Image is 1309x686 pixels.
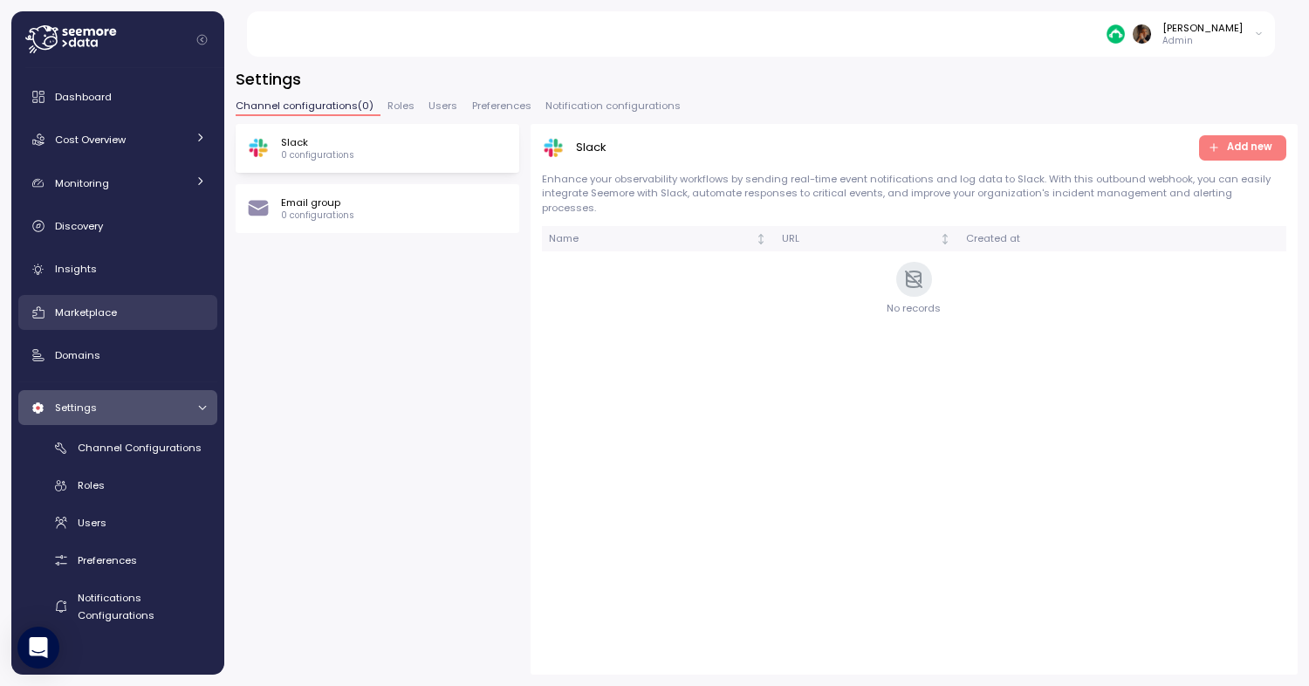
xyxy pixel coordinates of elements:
a: Preferences [18,546,217,575]
div: Not sorted [755,233,767,245]
p: Enhance your observability workflows by sending real-time event notifications and log data to Sla... [542,172,1286,215]
p: Slack [576,139,607,156]
span: Notifications Configurations [78,591,154,622]
span: Cost Overview [55,133,126,147]
th: NameNot sorted [542,226,775,251]
a: Users [18,509,217,538]
div: Name [549,231,753,247]
a: Settings [18,390,217,425]
span: Preferences [78,553,137,567]
p: 0 configurations [281,149,354,161]
a: Discovery [18,209,217,244]
span: Users [78,516,106,530]
a: Roles [18,471,217,500]
p: Slack [281,135,354,149]
span: Settings [55,401,97,415]
span: Roles [78,478,105,492]
span: Domains [55,348,100,362]
button: Collapse navigation [191,33,213,46]
a: Dashboard [18,79,217,114]
span: Discovery [55,219,103,233]
span: Add new [1227,136,1272,160]
a: Notifications Configurations [18,583,217,629]
div: Created at [966,231,1223,247]
span: Channel Configurations [78,441,202,455]
a: Channel Configurations [18,434,217,463]
span: Users [428,101,457,111]
a: Cost Overview [18,122,217,157]
div: Not sorted [939,233,951,245]
p: Admin [1162,35,1243,47]
span: Marketplace [55,305,117,319]
div: URL [782,231,937,247]
a: Marketplace [18,295,217,330]
a: Insights [18,252,217,287]
span: Insights [55,262,97,276]
span: Monitoring [55,176,109,190]
span: Notification configurations [545,101,681,111]
span: Roles [387,101,415,111]
p: 0 configurations [281,209,354,222]
div: Open Intercom Messenger [17,627,59,669]
img: 687cba7b7af778e9efcde14e.PNG [1107,24,1125,43]
h3: Settings [236,68,1298,90]
img: ACg8ocLFKfaHXE38z_35D9oG4qLrdLeB_OJFy4BOGq8JL8YSOowJeg=s96-c [1133,24,1151,43]
a: Monitoring [18,166,217,201]
p: Email group [281,196,354,209]
span: Preferences [472,101,531,111]
span: Channel configurations ( 0 ) [236,101,374,111]
div: [PERSON_NAME] [1162,21,1243,35]
span: Dashboard [55,90,112,104]
th: URLNot sorted [774,226,958,251]
a: Domains [18,338,217,373]
button: Add new [1199,135,1287,161]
